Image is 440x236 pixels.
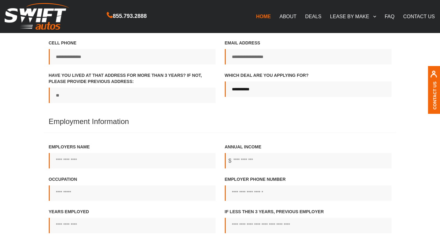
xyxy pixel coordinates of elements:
[252,10,275,23] a: HOME
[326,10,380,23] a: LEASE BY MAKE
[225,40,392,64] label: Email address
[225,176,392,201] label: Employer phone number
[275,10,301,23] a: ABOUT
[107,14,147,19] a: 855.793.2888
[430,71,437,81] img: contact us, iconuser
[225,153,392,168] input: Annual income
[432,81,437,110] a: Contact Us
[49,209,216,233] label: Years employed
[49,218,216,233] input: Years employed
[399,10,439,23] a: CONTACT US
[49,144,216,168] label: Employers name
[49,88,216,103] input: Have you lived at that address for more than 3 years? If not, Please provide previous address:
[49,40,216,64] label: Cell Phone
[113,12,147,21] span: 855.793.2888
[49,49,216,64] input: Cell Phone
[49,176,216,201] label: Occupation
[5,3,69,30] img: Swift Autos
[225,185,392,201] input: Employer phone number
[44,118,396,133] h4: Employment Information
[225,72,392,97] label: Which Deal Are You Applying For?
[380,10,399,23] a: FAQ
[225,49,392,64] input: Email address
[49,185,216,201] input: Occupation
[301,10,325,23] a: DEALS
[225,209,392,233] label: If less then 3 years, Previous employer
[49,72,216,103] label: Have you lived at that address for more than 3 years? If not, Please provide previous address:
[49,153,216,168] input: Employers name
[225,144,392,168] label: Annual income
[225,81,392,97] input: Which Deal Are You Applying For?
[225,218,392,233] input: If less then 3 years, Previous employer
